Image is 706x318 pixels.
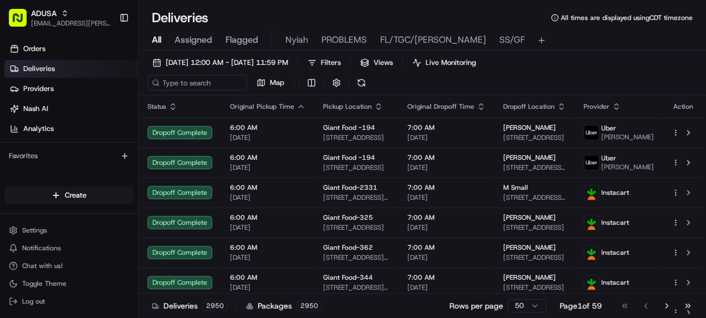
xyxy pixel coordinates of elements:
span: SS/GF [499,33,525,47]
span: Analytics [23,124,54,134]
h1: Deliveries [152,9,208,27]
button: Notifications [4,240,134,256]
div: 2950 [202,301,228,311]
img: Nash [11,11,33,33]
p: Welcome 👋 [11,44,202,62]
span: Pylon [110,188,134,196]
span: Pickup Location [323,102,372,111]
div: Action [672,102,695,111]
span: 7:00 AM [407,153,485,162]
span: [PERSON_NAME] [601,133,654,142]
span: [DATE] [230,193,305,202]
span: [DATE] [407,163,485,172]
button: [EMAIL_ADDRESS][PERSON_NAME][DOMAIN_NAME] [31,19,110,28]
a: Analytics [4,120,138,138]
span: [STREET_ADDRESS][PERSON_NAME] [323,193,390,202]
button: Views [355,55,398,70]
span: [STREET_ADDRESS] [323,163,390,172]
div: Start new chat [38,106,182,117]
span: [PERSON_NAME] [503,123,556,132]
span: Giant Food-2331 [323,183,377,192]
span: [DATE] [230,223,305,232]
button: Toggle Theme [4,276,134,291]
span: Log out [22,297,45,306]
span: Views [374,58,393,68]
div: Packages [246,300,322,311]
span: [DATE] [230,283,305,292]
span: Providers [23,84,54,94]
span: Giant Food -194 [323,153,375,162]
span: [DATE] 12:00 AM - [DATE] 11:59 PM [166,58,288,68]
span: Nash AI [23,104,48,114]
button: Refresh [354,75,369,90]
span: [STREET_ADDRESS][PERSON_NAME] [503,163,566,172]
img: profile_uber_ahold_partner.png [584,125,598,140]
a: Providers [4,80,138,98]
span: 6:00 AM [230,243,305,252]
span: Instacart [601,278,629,287]
span: 7:00 AM [407,123,485,132]
a: Powered byPylon [78,188,134,196]
span: [STREET_ADDRESS][PERSON_NAME] [323,253,390,262]
span: Chat with us! [22,261,63,270]
button: ADUSA [31,8,57,19]
span: Settings [22,226,47,235]
a: Deliveries [4,60,138,78]
img: 1736555255976-a54dd68f-1ca7-489b-9aae-adbdc363a1c4 [11,106,31,126]
span: [DATE] [407,223,485,232]
span: Provider [584,102,610,111]
div: 📗 [11,162,20,171]
span: Notifications [22,244,61,253]
div: 💻 [94,162,103,171]
span: [PERSON_NAME] [503,153,556,162]
span: [STREET_ADDRESS][PERSON_NAME] [323,283,390,292]
span: [DATE] [407,283,485,292]
span: [STREET_ADDRESS][PERSON_NAME] [503,193,566,202]
span: [DATE] [407,193,485,202]
span: Dropoff Location [503,102,555,111]
span: 7:00 AM [407,213,485,222]
button: Settings [4,223,134,238]
a: 💻API Documentation [89,157,182,176]
span: [STREET_ADDRESS] [503,253,566,262]
span: 6:00 AM [230,153,305,162]
span: Knowledge Base [22,161,85,172]
span: Map [270,78,284,88]
span: Uber [601,154,616,163]
span: Uber [601,124,616,133]
div: We're available if you need us! [38,117,140,126]
span: 6:00 AM [230,123,305,132]
div: Deliveries [152,300,228,311]
span: [STREET_ADDRESS] [323,133,390,142]
button: Map [252,75,289,90]
img: profile_uber_ahold_partner.png [584,155,598,170]
span: Live Monitoring [426,58,476,68]
p: Rows per page [449,300,503,311]
span: Flagged [226,33,258,47]
a: Orders [4,40,138,58]
button: Filters [303,55,346,70]
span: Toggle Theme [22,279,66,288]
span: Instacart [601,248,629,257]
button: ADUSA[EMAIL_ADDRESS][PERSON_NAME][DOMAIN_NAME] [4,4,115,31]
span: 7:00 AM [407,273,485,282]
span: [DATE] [230,253,305,262]
span: Nyiah [285,33,308,47]
span: All times are displayed using CDT timezone [561,13,693,22]
span: 7:00 AM [407,183,485,192]
input: Clear [29,72,183,83]
button: [DATE] 12:00 AM - [DATE] 11:59 PM [147,55,293,70]
img: profile_instacart_ahold_partner.png [584,215,598,230]
span: API Documentation [105,161,178,172]
span: [PERSON_NAME] [503,213,556,222]
div: Page 1 of 59 [560,300,602,311]
span: [DATE] [407,253,485,262]
span: Giant Food -194 [323,123,375,132]
button: Chat with us! [4,258,134,274]
div: 2950 [296,301,322,311]
span: M Small [503,183,528,192]
img: profile_instacart_ahold_partner.png [584,275,598,290]
button: Start new chat [188,109,202,123]
span: [PERSON_NAME] [503,243,556,252]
